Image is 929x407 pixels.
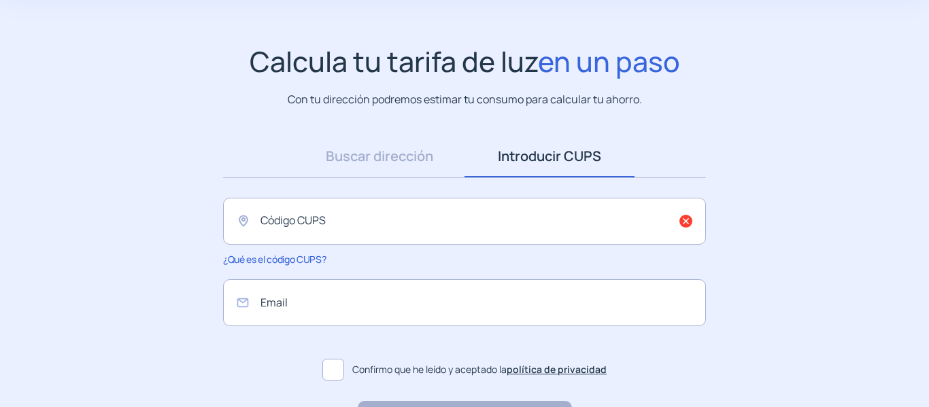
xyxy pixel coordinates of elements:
a: Introducir CUPS [464,135,635,177]
a: política de privacidad [507,363,607,376]
span: Confirmo que he leído y aceptado la [352,362,607,377]
h1: Calcula tu tarifa de luz [250,45,680,78]
a: Buscar dirección [294,135,464,177]
span: ¿Qué es el código CUPS? [223,253,326,266]
p: Con tu dirección podremos estimar tu consumo para calcular tu ahorro. [288,91,642,108]
span: en un paso [538,42,680,80]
